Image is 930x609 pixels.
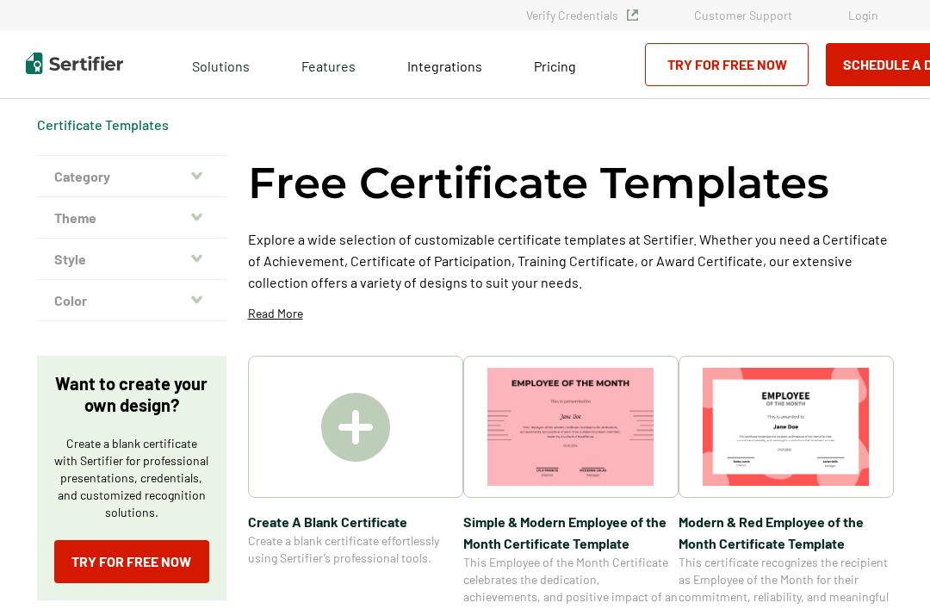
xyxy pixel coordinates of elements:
a: Customer Support [694,8,792,22]
p: Want to create your own design? [54,373,209,416]
h1: Free Certificate Templates [248,155,829,211]
button: Style [37,239,226,280]
img: Create A Blank Certificate [321,393,390,462]
button: Theme [37,197,226,239]
span: Simple & Modern Employee of the Month Certificate Template [463,511,679,554]
p: Explore a wide selection of customizable certificate templates at Sertifier. Whether you need a C... [248,228,894,293]
a: Integrations [407,53,482,75]
span: Solutions [192,53,250,75]
a: Try for Free Now [54,540,209,583]
span: Create a blank certificate effortlessly using Sertifier’s professional tools. [248,532,463,567]
span: Features [301,53,356,75]
p: Create a blank certificate with Sertifier for professional presentations, credentials, and custom... [54,435,209,521]
button: Category [37,156,226,197]
img: Modern & Red Employee of the Month Certificate Template [703,368,870,486]
span: Integrations [407,58,482,74]
button: Color [37,280,226,321]
span: Create A Blank Certificate [248,511,463,532]
img: Verified [627,9,638,21]
span: Pricing [534,58,576,74]
a: Pricing [534,53,576,75]
span: Modern & Red Employee of the Month Certificate Template [679,511,894,554]
img: Simple & Modern Employee of the Month Certificate Template [487,368,654,486]
img: Sertifier | Digital Credentialing Platform [26,53,123,74]
a: Login [848,8,878,22]
p: Read More [248,305,303,322]
a: Try for Free Now [645,43,809,86]
a: Verify Credentials [526,8,638,22]
a: Certificate Templates [37,116,169,133]
div: Breadcrumb [37,116,169,134]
